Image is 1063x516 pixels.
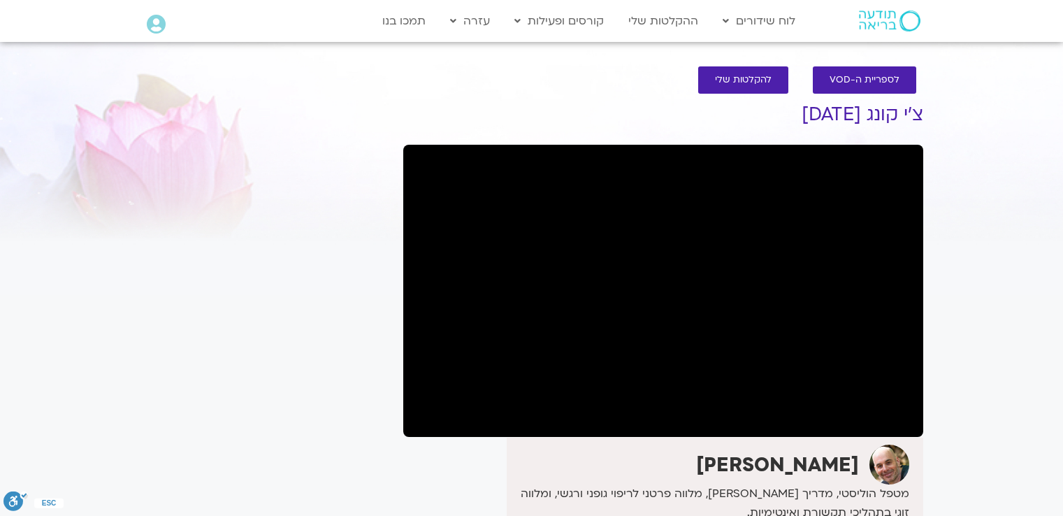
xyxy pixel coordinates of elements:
[507,8,611,34] a: קורסים ופעילות
[696,452,859,478] strong: [PERSON_NAME]
[403,104,923,125] h1: צ’י קונג [DATE]
[716,8,802,34] a: לוח שידורים
[869,445,909,485] img: אריאל מירוז
[443,8,497,34] a: עזרה
[698,66,788,94] a: להקלטות שלי
[813,66,916,94] a: לספריית ה-VOD
[859,10,920,31] img: תודעה בריאה
[375,8,433,34] a: תמכו בנו
[621,8,705,34] a: ההקלטות שלי
[715,75,772,85] span: להקלטות שלי
[830,75,899,85] span: לספריית ה-VOD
